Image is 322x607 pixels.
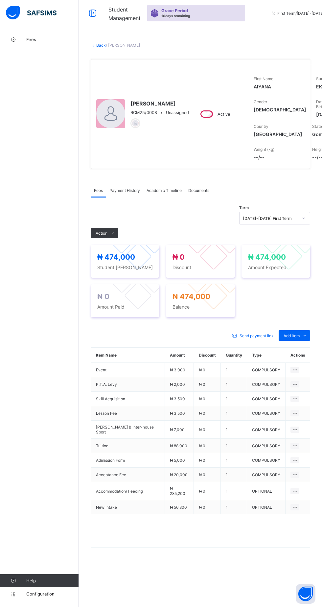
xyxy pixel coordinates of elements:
span: Weight (kg) [254,147,274,152]
button: Open asap [296,584,315,604]
img: sticker-purple.71386a28dfed39d6af7621340158ba97.svg [150,9,159,17]
td: 1 [221,392,247,406]
span: ₦ 0 [199,505,205,510]
th: Type [247,348,286,363]
td: COMPULSORY [247,453,286,468]
span: Lesson Fee [96,411,160,416]
span: ₦ 3,500 [170,411,185,416]
td: COMPULSORY [247,406,286,421]
span: First Name [254,76,273,81]
span: ₦ 0 [199,382,205,387]
span: P.T.A. Levy [96,382,160,387]
td: OPTIONAL [247,482,286,500]
div: [DATE]-[DATE] First Term [243,216,298,221]
td: COMPULSORY [247,421,286,439]
span: ₦ 474,000 [172,292,210,301]
span: Accommodation/ Feeding [96,489,160,494]
span: ₦ 0 [199,472,205,477]
span: ₦ 0 [172,253,185,261]
td: 1 [221,468,247,482]
span: Unassigned [166,110,189,115]
span: Amount Paid [97,304,153,310]
td: 1 [221,453,247,468]
td: OPTIONAL [247,500,286,515]
span: Tuition [96,443,160,448]
span: ₦ 0 [199,427,205,432]
td: 1 [221,377,247,392]
th: Item Name [91,348,165,363]
span: ₦ 285,200 [170,486,185,496]
span: Student [PERSON_NAME] [97,265,153,270]
span: ₦ 0 [199,458,205,463]
div: • [130,110,189,115]
th: Quantity [221,348,247,363]
td: COMPULSORY [247,439,286,453]
span: [GEOGRAPHIC_DATA] [254,131,302,137]
img: safsims [6,6,57,20]
span: ₦ 5,000 [170,458,185,463]
span: ₦ 3,000 [170,367,185,372]
td: COMPULSORY [247,363,286,377]
span: Grace Period [161,8,188,13]
span: RCM25/0008 [130,110,157,115]
span: [DEMOGRAPHIC_DATA] [254,107,306,112]
td: COMPULSORY [247,377,286,392]
span: Acceptance Fee [96,472,160,477]
span: Fees [26,37,79,42]
span: 16 days remaining [161,14,190,18]
span: Academic Timeline [147,188,182,193]
span: Admission Form [96,458,160,463]
td: 1 [221,482,247,500]
span: [PERSON_NAME] & Inter-house Sport [96,425,160,434]
span: Documents [188,188,209,193]
span: Configuration [26,591,79,596]
span: Balance [172,304,228,310]
span: ₦ 0 [199,443,205,448]
span: ₦ 0 [199,367,205,372]
span: Active [218,112,230,117]
span: New Intake [96,505,160,510]
span: ₦ 88,000 [170,443,187,448]
td: 1 [221,406,247,421]
span: ₦ 474,000 [97,253,135,261]
span: ₦ 0 [97,292,109,301]
span: --/-- [254,154,302,160]
td: 1 [221,500,247,515]
td: 1 [221,363,247,377]
span: Event [96,367,160,372]
td: 1 [221,439,247,453]
span: Payment History [109,188,140,193]
span: ₦ 474,000 [248,253,286,261]
span: Discount [172,265,228,270]
span: ₦ 3,500 [170,396,185,401]
span: ₦ 0 [199,489,205,494]
span: / [PERSON_NAME] [106,43,140,48]
span: Action [96,231,107,236]
span: Gender [254,99,267,104]
span: ₦ 7,000 [170,427,185,432]
span: ₦ 0 [199,411,205,416]
a: Back [96,43,106,48]
td: COMPULSORY [247,392,286,406]
th: Discount [194,348,221,363]
td: 1 [221,421,247,439]
th: Amount [165,348,194,363]
span: Student Management [108,6,141,21]
span: Term [239,205,249,210]
span: ₦ 2,000 [170,382,185,387]
span: ₦ 20,000 [170,472,188,477]
th: Actions [286,348,310,363]
span: Fees [94,188,103,193]
span: Send payment link [240,333,274,338]
span: Help [26,578,79,583]
span: AIYANA [254,84,306,89]
span: Skill Acquisition [96,396,160,401]
span: [PERSON_NAME] [130,100,189,107]
td: COMPULSORY [247,468,286,482]
span: Add item [284,333,300,338]
span: Amount Expected [248,265,304,270]
span: Country [254,124,268,129]
span: ₦ 0 [199,396,205,401]
span: ₦ 56,800 [170,505,187,510]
